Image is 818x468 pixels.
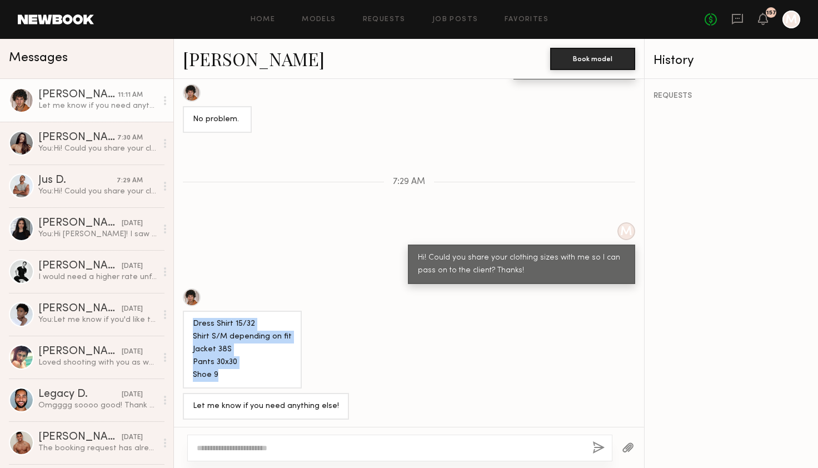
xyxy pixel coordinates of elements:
[117,176,143,186] div: 7:29 AM
[193,113,242,126] div: No problem.
[38,261,122,272] div: [PERSON_NAME]
[38,432,122,443] div: [PERSON_NAME]
[550,48,635,70] button: Book model
[38,143,157,154] div: You: Hi! Could you share your clothing sizes with me so I can pass on to the client? Thanks!
[118,90,143,101] div: 11:11 AM
[38,229,157,240] div: You: Hi [PERSON_NAME]! I saw you submitted to my job listing for a shoot with a small sustainable...
[363,16,406,23] a: Requests
[122,347,143,357] div: [DATE]
[505,16,548,23] a: Favorites
[38,389,122,400] div: Legacy D.
[550,53,635,63] a: Book model
[782,11,800,28] a: M
[122,218,143,229] div: [DATE]
[38,101,157,111] div: Let me know if you need anything else!
[302,16,336,23] a: Models
[38,346,122,357] div: [PERSON_NAME]
[122,390,143,400] div: [DATE]
[432,16,478,23] a: Job Posts
[122,304,143,315] div: [DATE]
[117,133,143,143] div: 7:30 AM
[654,54,809,67] div: History
[122,432,143,443] div: [DATE]
[38,315,157,325] div: You: Let me know if you'd like to move forward. Totally understand if not!
[38,272,157,282] div: I would need a higher rate unfortunately!
[393,177,425,187] span: 7:29 AM
[38,400,157,411] div: Omgggg soooo good! Thank you for all these! He clearly had a blast! Yes let me know if you ever n...
[251,16,276,23] a: Home
[193,318,292,382] div: Dress Shirt 15/32 Shirt S/M depending on fit Jacket 38S Pants 30x30 Shoe 9
[38,175,117,186] div: Jus D.
[122,261,143,272] div: [DATE]
[38,218,122,229] div: [PERSON_NAME]
[38,186,157,197] div: You: Hi! Could you share your clothing sizes with me so I can pass on to the client? Thanks!
[38,303,122,315] div: [PERSON_NAME]
[38,132,117,143] div: [PERSON_NAME]
[38,443,157,454] div: The booking request has already been cancelled.
[38,89,118,101] div: [PERSON_NAME]
[9,52,68,64] span: Messages
[766,10,776,16] div: 157
[38,357,157,368] div: Loved shooting with you as well!! I just followed you on ig! :) look forward to seeing the pics!
[183,47,325,71] a: [PERSON_NAME]
[193,400,339,413] div: Let me know if you need anything else!
[418,252,625,277] div: Hi! Could you share your clothing sizes with me so I can pass on to the client? Thanks!
[654,92,809,100] div: REQUESTS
